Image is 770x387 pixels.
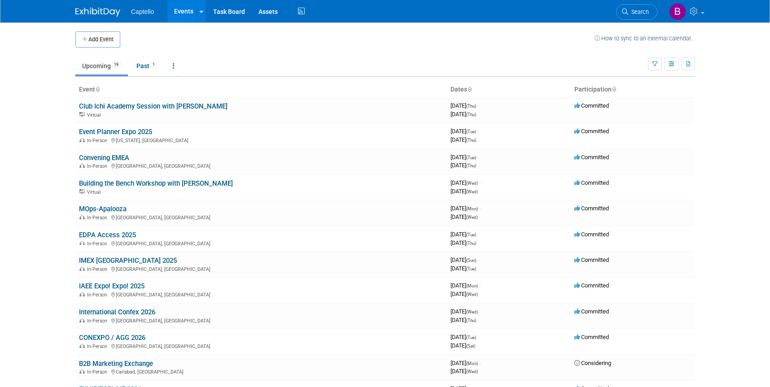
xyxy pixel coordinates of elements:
span: Virtual [87,112,103,118]
a: How to sync to an external calendar... [595,35,695,42]
span: [DATE] [451,128,479,135]
span: [DATE] [451,317,476,323]
span: (Thu) [466,104,476,109]
span: [DATE] [451,282,481,289]
span: In-Person [87,138,110,143]
span: - [479,308,481,315]
span: Virtual [87,189,103,195]
a: Upcoming19 [75,57,128,74]
span: Committed [574,179,609,186]
span: (Sun) [466,258,476,263]
a: CONEXPO / AGG 2026 [79,334,145,342]
a: Sort by Event Name [95,86,100,93]
div: [GEOGRAPHIC_DATA], [GEOGRAPHIC_DATA] [79,317,443,324]
img: Virtual Event [79,112,85,117]
span: (Wed) [466,189,478,194]
span: (Mon) [466,361,478,366]
span: - [479,179,481,186]
span: (Tue) [466,129,476,134]
img: Brad Froese [669,3,686,20]
span: - [479,360,481,366]
a: IAEE Expo! Expo! 2025 [79,282,144,290]
a: Event Planner Expo 2025 [79,128,152,136]
span: [DATE] [451,188,478,195]
span: Committed [574,231,609,238]
span: [DATE] [451,162,476,169]
span: In-Person [87,292,110,298]
div: [GEOGRAPHIC_DATA], [GEOGRAPHIC_DATA] [79,265,443,272]
span: [DATE] [451,257,479,263]
span: [DATE] [451,205,481,212]
span: [DATE] [451,179,481,186]
span: In-Person [87,369,110,375]
span: [DATE] [451,265,476,272]
img: In-Person Event [79,344,85,348]
span: [DATE] [451,154,479,161]
a: IMEX [GEOGRAPHIC_DATA] 2025 [79,257,177,265]
span: (Wed) [466,292,478,297]
span: (Thu) [466,318,476,323]
a: MOps-Apalooza [79,205,127,213]
span: Considering [574,360,611,366]
a: Past1 [130,57,164,74]
span: Committed [574,154,609,161]
img: In-Person Event [79,266,85,271]
span: [DATE] [451,368,478,374]
span: (Mon) [466,206,478,211]
span: (Tue) [466,155,476,160]
a: International Confex 2026 [79,308,155,316]
span: In-Person [87,163,110,169]
span: - [477,102,479,109]
a: B2B Marketing Exchange [79,360,153,368]
span: 1 [150,61,157,68]
span: [DATE] [451,102,479,109]
span: [DATE] [451,308,481,315]
span: Search [628,9,649,15]
span: Committed [574,334,609,340]
th: Dates [447,82,571,97]
a: Building the Bench Workshop with [PERSON_NAME] [79,179,233,187]
a: Search [616,4,657,20]
img: ExhibitDay [75,8,120,17]
div: [GEOGRAPHIC_DATA], [GEOGRAPHIC_DATA] [79,162,443,169]
span: [DATE] [451,136,476,143]
span: (Mon) [466,283,478,288]
span: - [477,334,479,340]
span: Committed [574,128,609,135]
span: In-Person [87,344,110,349]
button: Add Event [75,31,120,48]
span: (Thu) [466,138,476,143]
span: 19 [111,61,121,68]
span: [DATE] [451,111,476,117]
span: (Wed) [466,369,478,374]
div: [GEOGRAPHIC_DATA], [GEOGRAPHIC_DATA] [79,213,443,221]
span: Committed [574,282,609,289]
span: (Wed) [466,309,478,314]
img: In-Person Event [79,138,85,142]
div: [GEOGRAPHIC_DATA], [GEOGRAPHIC_DATA] [79,239,443,247]
th: Participation [571,82,695,97]
span: - [479,205,481,212]
div: [GEOGRAPHIC_DATA], [GEOGRAPHIC_DATA] [79,342,443,349]
a: Sort by Participation Type [612,86,616,93]
span: (Tue) [466,232,476,237]
span: [DATE] [451,334,479,340]
th: Event [75,82,447,97]
a: Sort by Start Date [467,86,472,93]
div: [US_STATE], [GEOGRAPHIC_DATA] [79,136,443,143]
span: (Tue) [466,266,476,271]
span: (Thu) [466,241,476,246]
span: [DATE] [451,360,481,366]
span: [DATE] [451,342,475,349]
a: EDPA Access 2025 [79,231,136,239]
span: [DATE] [451,213,478,220]
span: (Wed) [466,181,478,186]
img: In-Person Event [79,318,85,322]
span: (Wed) [466,215,478,220]
span: Captello [131,8,154,15]
span: - [477,257,479,263]
div: Carlsbad, [GEOGRAPHIC_DATA] [79,368,443,375]
div: [GEOGRAPHIC_DATA], [GEOGRAPHIC_DATA] [79,291,443,298]
span: - [477,154,479,161]
span: In-Person [87,215,110,221]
